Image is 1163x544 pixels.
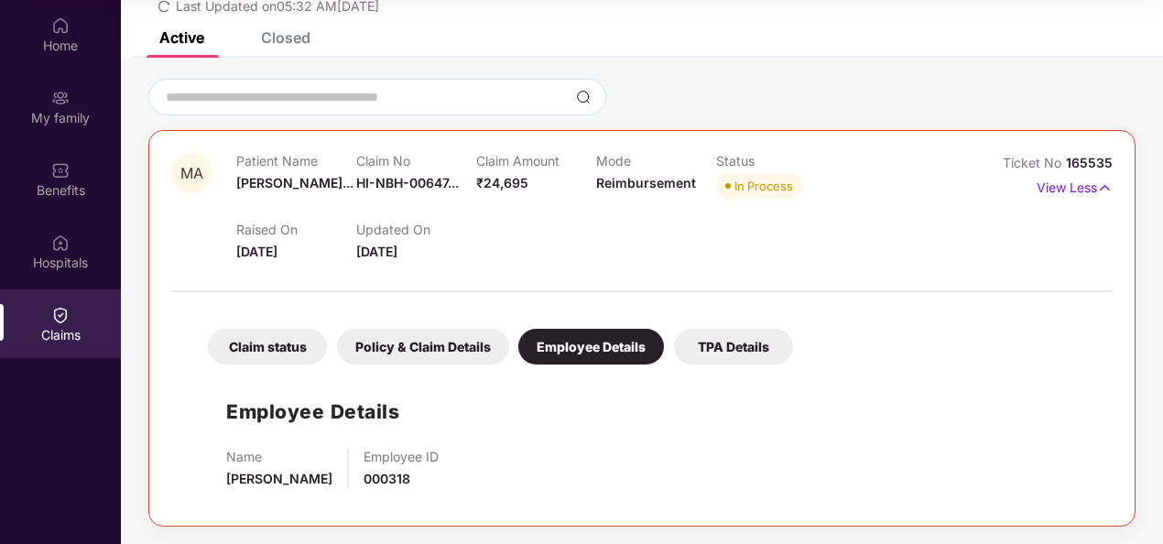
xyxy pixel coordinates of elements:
p: Employee ID [364,449,439,464]
div: In Process [734,177,793,195]
p: Claim Amount [476,153,596,169]
span: [DATE] [356,244,397,259]
h1: Employee Details [226,397,399,427]
p: Mode [596,153,716,169]
div: TPA Details [674,329,793,364]
img: svg+xml;base64,PHN2ZyBpZD0iQmVuZWZpdHMiIHhtbG5zPSJodHRwOi8vd3d3LnczLm9yZy8yMDAwL3N2ZyIgd2lkdGg9Ij... [51,161,70,180]
div: Claim status [208,329,327,364]
img: svg+xml;base64,PHN2ZyB3aWR0aD0iMjAiIGhlaWdodD0iMjAiIHZpZXdCb3g9IjAgMCAyMCAyMCIgZmlsbD0ibm9uZSIgeG... [51,89,70,107]
p: Updated On [356,222,476,237]
img: svg+xml;base64,PHN2ZyBpZD0iQ2xhaW0iIHhtbG5zPSJodHRwOi8vd3d3LnczLm9yZy8yMDAwL3N2ZyIgd2lkdGg9IjIwIi... [51,306,70,324]
div: Employee Details [518,329,664,364]
img: svg+xml;base64,PHN2ZyBpZD0iSG9tZSIgeG1sbnM9Imh0dHA6Ly93d3cudzMub3JnLzIwMDAvc3ZnIiB3aWR0aD0iMjAiIG... [51,16,70,35]
div: Active [159,28,204,47]
span: Reimbursement [596,175,696,190]
img: svg+xml;base64,PHN2ZyBpZD0iSG9zcGl0YWxzIiB4bWxucz0iaHR0cDovL3d3dy53My5vcmcvMjAwMC9zdmciIHdpZHRoPS... [51,234,70,252]
span: 165535 [1066,155,1113,170]
span: Ticket No [1003,155,1066,170]
span: ₹24,695 [476,175,528,190]
img: svg+xml;base64,PHN2ZyB4bWxucz0iaHR0cDovL3d3dy53My5vcmcvMjAwMC9zdmciIHdpZHRoPSIxNyIgaGVpZ2h0PSIxNy... [1097,178,1113,198]
span: [PERSON_NAME] [226,471,332,486]
p: Raised On [236,222,356,237]
div: Policy & Claim Details [337,329,509,364]
span: 000318 [364,471,410,486]
p: View Less [1037,173,1113,198]
span: [DATE] [236,244,277,259]
p: Patient Name [236,153,356,169]
span: [PERSON_NAME]... [236,175,353,190]
span: MA [180,166,203,181]
p: Status [716,153,836,169]
span: HI-NBH-00647... [356,175,459,190]
div: Closed [261,28,310,47]
p: Name [226,449,332,464]
p: Claim No [356,153,476,169]
img: svg+xml;base64,PHN2ZyBpZD0iU2VhcmNoLTMyeDMyIiB4bWxucz0iaHR0cDovL3d3dy53My5vcmcvMjAwMC9zdmciIHdpZH... [576,90,591,104]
